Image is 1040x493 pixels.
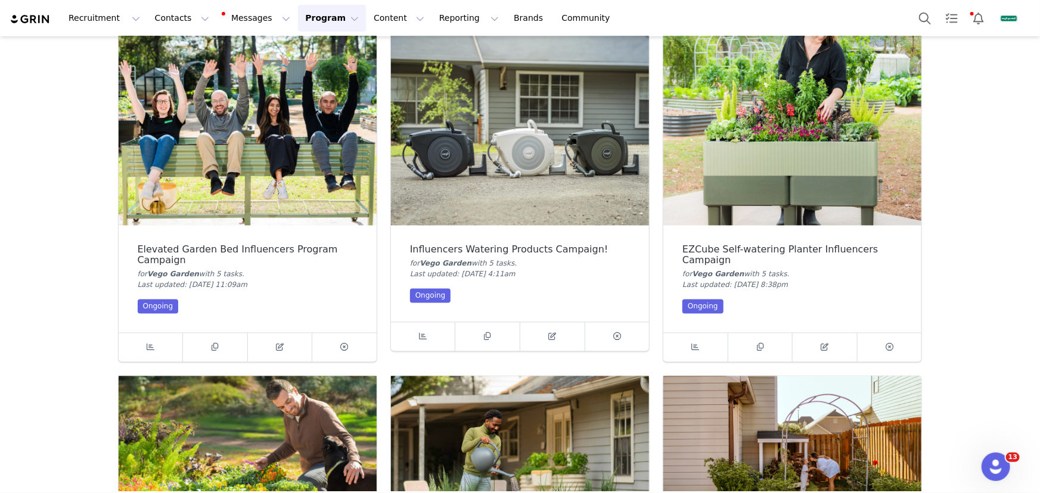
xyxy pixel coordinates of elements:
[61,5,147,32] button: Recruitment
[992,9,1030,28] button: Profile
[119,32,377,226] img: Elevated Garden Bed Influencers Program Campaign
[1006,453,1020,462] span: 13
[982,453,1010,481] iframe: Intercom live chat
[939,5,965,32] a: Tasks
[238,270,242,279] span: s
[410,245,630,255] div: Influencers Watering Products Campaign!
[693,270,744,279] span: Vego Garden
[507,5,554,32] a: Brands
[138,299,179,314] div: Ongoing
[391,32,649,226] img: Influencers Watering Products Campaign!
[367,5,431,32] button: Content
[217,5,297,32] button: Messages
[410,258,630,269] div: for with 5 task .
[682,280,902,291] div: Last updated: [DATE] 8:38pm
[148,5,216,32] button: Contacts
[912,5,938,32] button: Search
[410,269,630,280] div: Last updated: [DATE] 4:11am
[999,9,1019,28] img: 15bafd44-9bb5-429c-8f18-59fefa57bfa9.jpg
[966,5,992,32] button: Notifications
[682,245,902,266] div: EZCube Self-watering Planter Influencers Campaign
[138,269,358,280] div: for with 5 task .
[555,5,623,32] a: Community
[682,299,724,314] div: Ongoing
[410,289,451,303] div: Ongoing
[147,270,199,279] span: Vego Garden
[663,32,921,226] img: EZCube Self-watering Planter Influencers Campaign
[138,245,358,266] div: Elevated Garden Bed Influencers Program Campaign
[138,280,358,291] div: Last updated: [DATE] 11:09am
[682,269,902,280] div: for with 5 task .
[432,5,506,32] button: Reporting
[784,270,787,279] span: s
[511,260,514,268] span: s
[10,14,51,25] img: grin logo
[298,5,366,32] button: Program
[420,260,471,268] span: Vego Garden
